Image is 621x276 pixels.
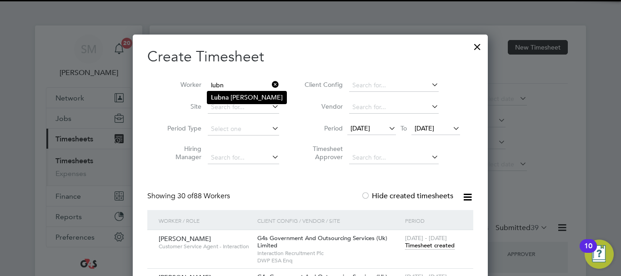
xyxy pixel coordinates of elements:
[160,80,201,89] label: Worker
[349,101,439,114] input: Search for...
[160,124,201,132] label: Period Type
[160,145,201,161] label: Hiring Manager
[351,124,370,132] span: [DATE]
[208,151,279,164] input: Search for...
[159,235,211,243] span: [PERSON_NAME]
[302,145,343,161] label: Timesheet Approver
[177,191,230,201] span: 88 Workers
[361,191,453,201] label: Hide created timesheets
[302,124,343,132] label: Period
[257,250,401,257] span: Interaction Recruitment Plc
[156,210,255,231] div: Worker / Role
[584,246,592,258] div: 10
[211,94,225,101] b: Lubn
[349,151,439,164] input: Search for...
[255,210,403,231] div: Client Config / Vendor / Site
[405,234,447,242] span: [DATE] - [DATE]
[147,47,473,66] h2: Create Timesheet
[415,124,434,132] span: [DATE]
[585,240,614,269] button: Open Resource Center, 10 new notifications
[208,79,279,92] input: Search for...
[147,191,232,201] div: Showing
[177,191,194,201] span: 30 of
[405,241,455,250] span: Timesheet created
[160,102,201,110] label: Site
[398,122,410,134] span: To
[302,80,343,89] label: Client Config
[403,210,464,231] div: Period
[257,234,387,250] span: G4s Government And Outsourcing Services (Uk) Limited
[349,79,439,92] input: Search for...
[208,101,279,114] input: Search for...
[207,91,286,104] li: a [PERSON_NAME]
[159,243,250,250] span: Customer Service Agent - Interaction
[257,257,401,264] span: DWP ESA Enq
[302,102,343,110] label: Vendor
[208,123,279,135] input: Select one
